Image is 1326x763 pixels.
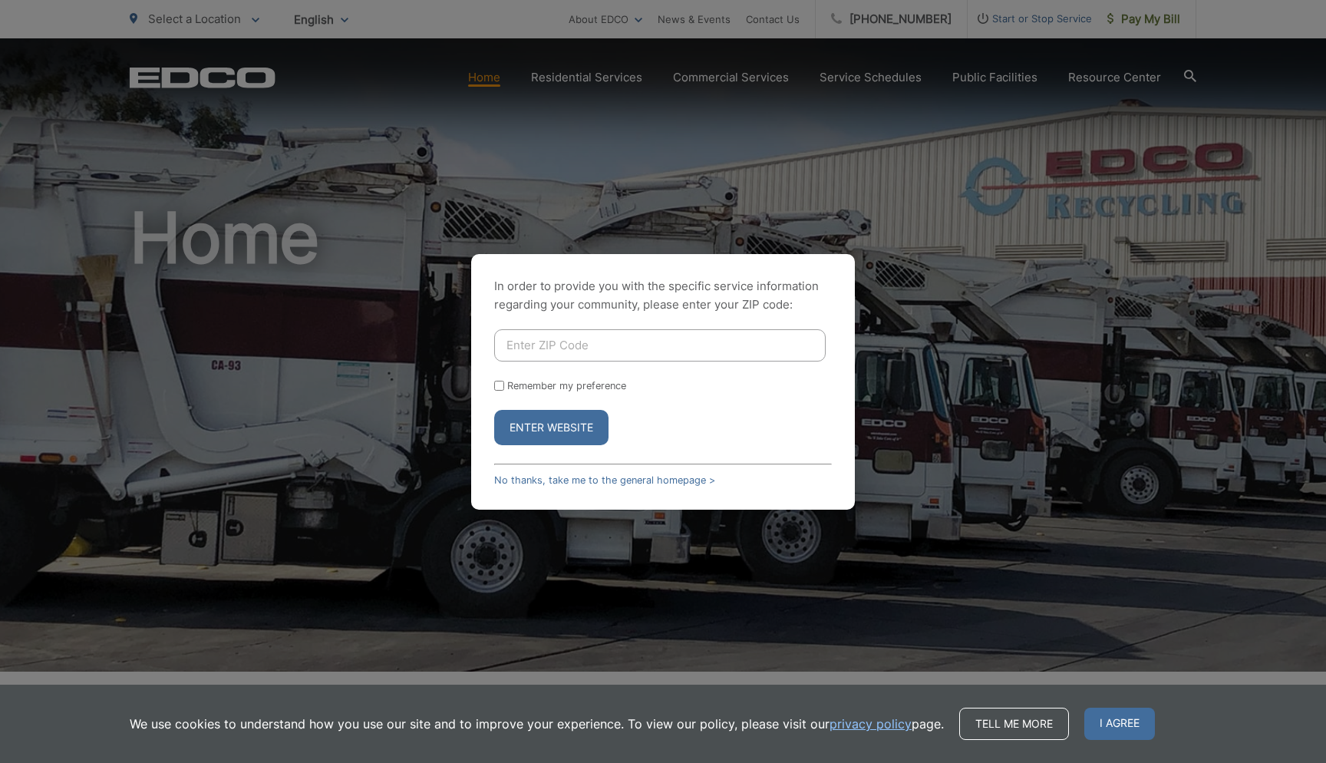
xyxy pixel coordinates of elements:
a: No thanks, take me to the general homepage > [494,474,715,486]
span: I agree [1084,708,1155,740]
input: Enter ZIP Code [494,329,826,362]
p: In order to provide you with the specific service information regarding your community, please en... [494,277,832,314]
button: Enter Website [494,410,609,445]
a: privacy policy [830,715,912,733]
a: Tell me more [959,708,1069,740]
label: Remember my preference [507,380,626,391]
p: We use cookies to understand how you use our site and to improve your experience. To view our pol... [130,715,944,733]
